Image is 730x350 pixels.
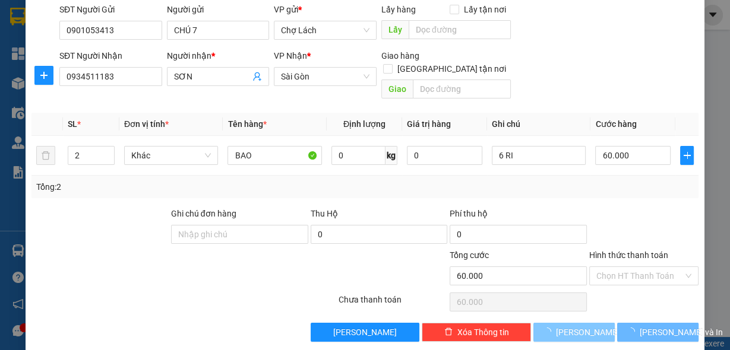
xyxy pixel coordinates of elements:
[627,327,640,336] span: loading
[59,49,162,62] div: SĐT Người Nhận
[450,207,587,225] div: Phí thu hộ
[68,119,77,129] span: SL
[9,83,107,97] div: 70.000
[227,146,322,165] input: VD: Bàn, Ghế
[10,39,105,55] div: 0972878118
[113,39,216,55] div: 0901751190
[556,326,620,339] span: [PERSON_NAME]
[595,119,636,129] span: Cước hàng
[35,71,53,80] span: plus
[36,146,55,165] button: delete
[457,326,509,339] span: Xóa Thông tin
[413,79,511,98] input: Dọc đường
[381,51,419,61] span: Giao hàng
[343,119,385,129] span: Định lượng
[381,79,413,98] span: Giao
[311,209,338,218] span: Thu Hộ
[171,209,236,218] label: Ghi chú đơn hàng
[385,146,397,165] span: kg
[274,3,377,16] div: VP gửi
[543,327,556,336] span: loading
[10,24,105,39] div: DUY
[450,250,489,260] span: Tổng cước
[10,11,29,24] span: Gửi:
[640,326,723,339] span: [PERSON_NAME] và In
[333,326,397,339] span: [PERSON_NAME]
[131,55,191,76] span: Q11-TR
[617,323,699,342] button: [PERSON_NAME] và In
[113,62,131,74] span: DĐ:
[407,146,482,165] input: 0
[113,24,216,39] div: KHOA
[409,20,511,39] input: Dọc đường
[444,327,453,337] span: delete
[459,3,511,16] span: Lấy tận nơi
[124,119,169,129] span: Đơn vị tính
[492,146,586,165] input: Ghi Chú
[281,68,369,85] span: Sài Gòn
[381,5,416,14] span: Lấy hàng
[10,10,105,24] div: Chợ Lách
[59,3,162,16] div: SĐT Người Gửi
[422,323,531,342] button: deleteXóa Thông tin
[36,180,283,193] div: Tổng: 2
[274,51,307,61] span: VP Nhận
[281,21,369,39] span: Chợ Lách
[680,146,694,165] button: plus
[533,323,615,342] button: [PERSON_NAME]
[167,49,270,62] div: Người nhận
[131,147,211,164] span: Khác
[113,11,142,24] span: Nhận:
[337,293,449,314] div: Chưa thanh toán
[171,225,308,244] input: Ghi chú đơn hàng
[381,20,409,39] span: Lấy
[227,119,266,129] span: Tên hàng
[34,66,53,85] button: plus
[589,250,668,260] label: Hình thức thanh toán
[167,3,270,16] div: Người gửi
[681,151,693,160] span: plus
[113,10,216,24] div: Sài Gòn
[252,72,262,81] span: user-add
[9,84,27,97] span: CR :
[487,113,591,136] th: Ghi chú
[393,62,511,75] span: [GEOGRAPHIC_DATA] tận nơi
[311,323,420,342] button: [PERSON_NAME]
[407,119,451,129] span: Giá trị hàng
